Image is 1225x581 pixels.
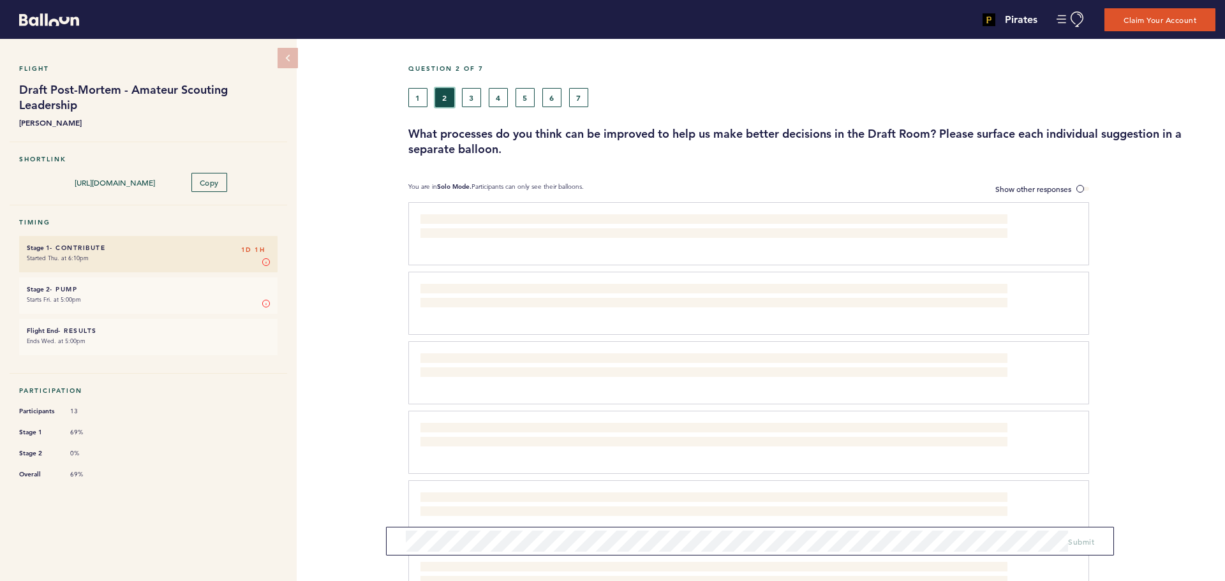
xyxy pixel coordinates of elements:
[1104,8,1215,31] button: Claim Your Account
[542,88,561,107] button: 6
[27,254,89,262] time: Started Thu. at 6:10pm
[10,13,79,26] a: Balloon
[437,182,471,191] b: Solo Mode.
[19,405,57,418] span: Participants
[27,327,58,335] small: Flight End
[27,295,81,304] time: Starts Fri. at 5:00pm
[19,218,278,226] h5: Timing
[19,82,278,113] h1: Draft Post-Mortem - Amateur Scouting Leadership
[435,88,454,107] button: 2
[995,184,1071,194] span: Show other responses
[27,327,270,335] h6: - Results
[1057,11,1085,27] button: Manage Account
[19,468,57,481] span: Overall
[1068,536,1094,547] span: Submit
[70,470,108,479] span: 69%
[70,407,108,416] span: 13
[27,285,50,293] small: Stage 2
[19,13,79,26] svg: Balloon
[27,244,270,252] h6: - Contribute
[19,447,57,460] span: Stage 2
[420,285,1009,308] span: Would politely eliminate those from the room who are not DIRECTLY involved in or impacted the dra...
[420,424,993,447] span: I think if we are going to have PD guys talk in the room they need to be closer to the horseshoe....
[408,182,584,196] p: You are in Participants can only see their balloons.
[27,285,270,293] h6: - Pump
[408,126,1215,157] h3: What processes do you think can be improved to help us make better decisions in the Draft Room? P...
[200,177,219,188] span: Copy
[408,64,1215,73] h5: Question 2 of 7
[19,386,278,395] h5: Participation
[19,64,278,73] h5: Flight
[1068,535,1094,548] button: Submit
[27,337,85,345] time: Ends Wed. at 5:00pm
[516,88,535,107] button: 5
[70,428,108,437] span: 69%
[420,355,1005,378] span: Being asked to be reliant on and aware of the model grade when we are ranking players in our exer...
[462,88,481,107] button: 3
[19,116,278,129] b: [PERSON_NAME]
[489,88,508,107] button: 4
[19,155,278,163] h5: Shortlink
[420,216,974,239] span: Would suggest grabbing an extra 30 min to an hour and providing the opportunity for each Regional...
[27,244,50,252] small: Stage 1
[1005,12,1037,27] h4: Pirates
[420,494,999,517] span: Area supervisors/regional supervisors should be more involved in real time signabaility and the c...
[70,449,108,458] span: 0%
[408,88,427,107] button: 1
[241,244,265,256] span: 1D 1H
[191,173,227,192] button: Copy
[19,426,57,439] span: Stage 1
[569,88,588,107] button: 7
